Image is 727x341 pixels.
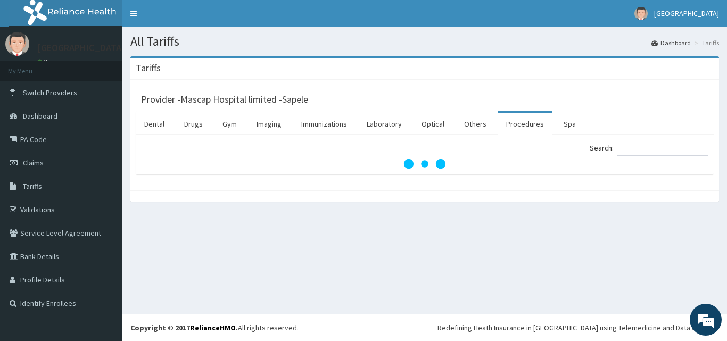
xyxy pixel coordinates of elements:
a: RelianceHMO [190,323,236,332]
h1: All Tariffs [130,35,719,48]
p: [GEOGRAPHIC_DATA] [37,43,125,53]
a: Others [456,113,495,135]
a: Immunizations [293,113,356,135]
span: [GEOGRAPHIC_DATA] [654,9,719,18]
span: Claims [23,158,44,168]
svg: audio-loading [403,143,446,185]
img: User Image [5,32,29,56]
img: User Image [634,7,648,20]
a: Procedures [498,113,552,135]
h3: Tariffs [136,63,161,73]
a: Online [37,58,63,65]
label: Search: [590,140,708,156]
a: Dashboard [651,38,691,47]
a: Gym [214,113,245,135]
div: Redefining Heath Insurance in [GEOGRAPHIC_DATA] using Telemedicine and Data Science! [437,322,719,333]
span: Switch Providers [23,88,77,97]
a: Spa [555,113,584,135]
input: Search: [617,140,708,156]
li: Tariffs [692,38,719,47]
a: Drugs [176,113,211,135]
a: Laboratory [358,113,410,135]
span: Dashboard [23,111,57,121]
a: Optical [413,113,453,135]
span: Tariffs [23,181,42,191]
h3: Provider - Mascap Hospital limited -Sapele [141,95,308,104]
a: Imaging [248,113,290,135]
footer: All rights reserved. [122,314,727,341]
strong: Copyright © 2017 . [130,323,238,332]
a: Dental [136,113,173,135]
